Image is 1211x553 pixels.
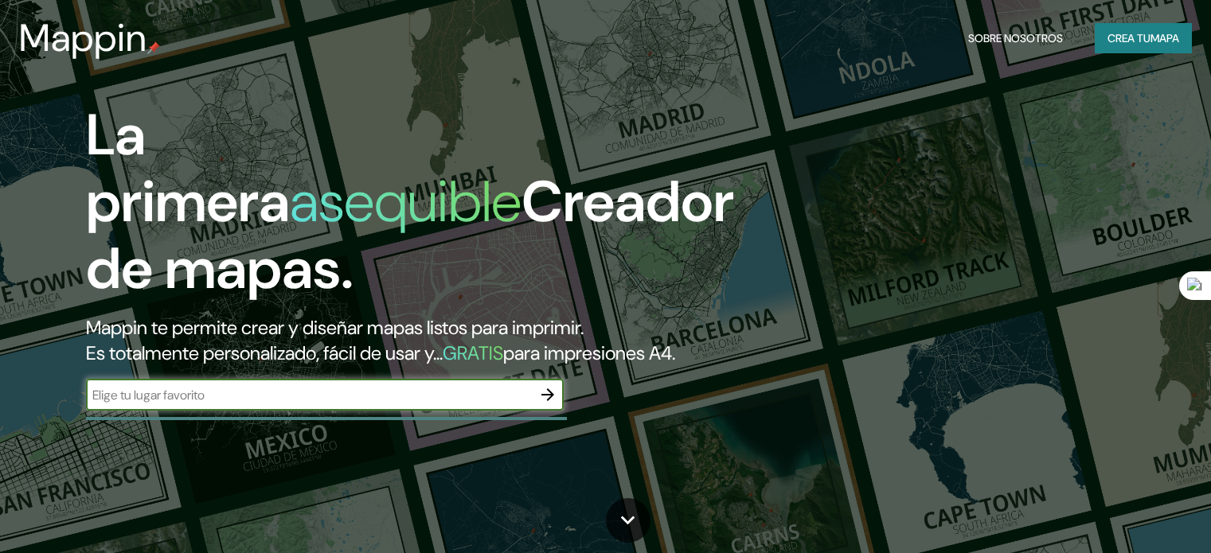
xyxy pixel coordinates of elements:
[290,165,522,239] font: asequible
[503,341,675,365] font: para impresiones A4.
[147,41,160,54] img: pin de mapeo
[1150,31,1179,45] font: mapa
[86,315,584,340] font: Mappin te permite crear y diseñar mapas listos para imprimir.
[962,23,1069,53] button: Sobre nosotros
[86,165,734,306] font: Creador de mapas.
[443,341,503,365] font: GRATIS
[968,31,1063,45] font: Sobre nosotros
[86,98,290,239] font: La primera
[86,341,443,365] font: Es totalmente personalizado, fácil de usar y...
[19,13,147,63] font: Mappin
[1095,23,1192,53] button: Crea tumapa
[86,386,532,404] input: Elige tu lugar favorito
[1069,491,1193,535] iframe: Help widget launcher
[1107,31,1150,45] font: Crea tu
